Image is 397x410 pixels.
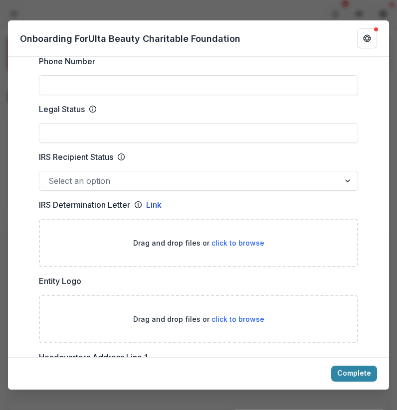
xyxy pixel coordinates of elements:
button: Complete [331,366,377,382]
span: click to browse [211,239,264,247]
p: Drag and drop files or [133,314,264,324]
button: Get Help [357,28,377,48]
a: Link [146,199,162,211]
span: click to browse [211,315,264,323]
p: Phone Number [39,55,95,67]
p: Onboarding For Ulta Beauty Charitable Foundation [20,32,240,45]
p: IRS Determination Letter [39,199,130,211]
p: Entity Logo [39,275,81,287]
p: Headquarters Address Line 1 [39,351,148,363]
p: Legal Status [39,103,85,115]
p: Drag and drop files or [133,238,264,248]
p: IRS Recipient Status [39,151,113,163]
